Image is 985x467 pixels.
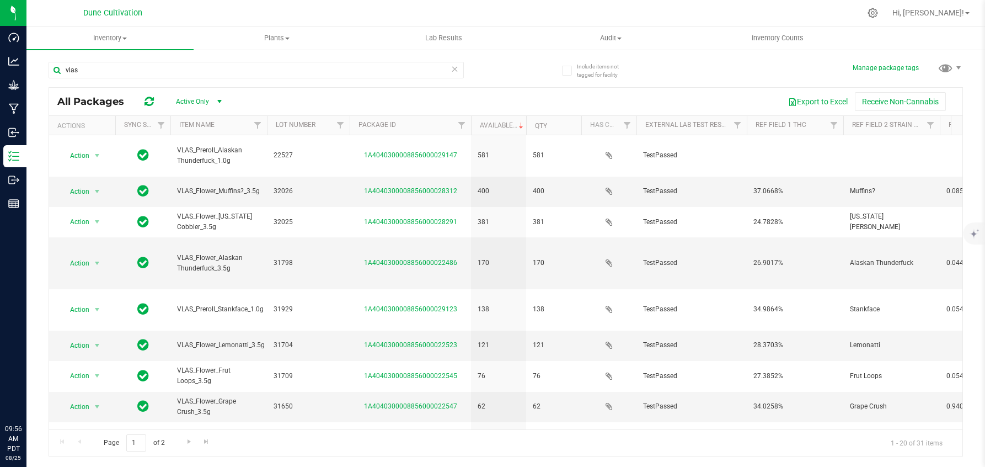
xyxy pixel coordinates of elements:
span: 37.0668% [753,186,837,197]
a: Item Name [179,121,215,129]
span: 138 [533,304,575,315]
span: Action [60,148,90,163]
span: 34.0258% [753,401,837,412]
iframe: Resource center unread badge [33,377,46,390]
a: Available [480,121,526,129]
a: 1A4040300008856000028291 [364,218,457,226]
a: 1A4040300008856000022547 [364,402,457,410]
th: Has COA [581,116,636,135]
a: 1A4040300008856000022486 [364,259,457,267]
span: 28.3703% [753,340,837,351]
a: Sync Status [124,121,167,129]
span: select [90,338,104,353]
span: [US_STATE][PERSON_NAME] [850,211,933,232]
span: 121 [533,340,575,351]
a: 1A4040300008856000028312 [364,187,457,195]
span: 26.9017% [753,258,837,268]
inline-svg: Analytics [8,56,19,67]
a: Inventory [26,26,194,50]
span: VLAS_Flower_Frut Loops_3.5g [177,365,260,386]
span: In Sync [137,399,149,414]
a: Package ID [358,121,396,129]
span: Dune Cultivation [83,8,142,18]
inline-svg: Outbound [8,174,19,185]
inline-svg: Grow [8,79,19,91]
a: Filter [729,116,747,135]
span: 22527 [274,150,343,161]
a: Inventory Counts [694,26,861,50]
span: TestPassed [643,304,740,315]
button: Manage package tags [853,63,919,73]
span: 31709 [274,371,343,381]
span: Alaskan Thunderfuck [850,258,933,268]
span: 170 [478,258,520,268]
span: TestPassed [643,150,740,161]
a: Filter [331,116,350,135]
button: Export to Excel [781,92,855,111]
span: VLAS_Preroll_Alaskan Thunderfuck_1.0g [177,145,260,166]
a: Go to the next page [181,434,197,449]
span: All Packages [57,95,135,108]
span: 170 [533,258,575,268]
span: In Sync [137,368,149,384]
span: Stankface [850,304,933,315]
span: In Sync [137,214,149,230]
span: Clear [451,62,459,76]
span: TestPassed [643,186,740,197]
a: 1A4040300008856000022523 [364,341,457,349]
span: Inventory [26,33,194,43]
span: 31798 [274,258,343,268]
span: VLAS_Flower_Muffins?_3.5g [177,186,260,197]
span: 62 [478,401,520,412]
span: Action [60,399,90,415]
a: Filter [922,116,940,135]
inline-svg: Reports [8,198,19,209]
span: 381 [533,217,575,227]
inline-svg: Manufacturing [8,103,19,114]
span: 27.3852% [753,371,837,381]
span: Action [60,214,90,230]
p: 08/25 [5,454,22,462]
a: External Lab Test Result [645,121,732,129]
span: Include items not tagged for facility [577,62,632,79]
a: 1A4040300008856000029123 [364,305,457,313]
span: VLAS_Flower_Alaskan Thunderfuck_3.5g [177,253,260,274]
p: 09:56 AM PDT [5,424,22,454]
span: In Sync [137,183,149,199]
span: TestPassed [643,217,740,227]
span: Action [60,338,90,353]
span: 31929 [274,304,343,315]
span: Action [60,302,90,317]
a: Lab Results [361,26,528,50]
a: Audit [527,26,694,50]
span: VLAS_Preroll_Stankface_1.0g [177,304,264,315]
span: Lemonatti [850,340,933,351]
span: 31650 [274,401,343,412]
span: 121 [478,340,520,351]
a: Filter [152,116,170,135]
span: Muffins? [850,186,933,197]
span: 381 [478,217,520,227]
span: Inventory Counts [737,33,818,43]
iframe: Resource center [11,379,44,412]
span: In Sync [137,147,149,163]
span: Action [60,368,90,384]
span: Hi, [PERSON_NAME]! [892,8,964,17]
span: Action [60,256,90,271]
span: Grape Crush [850,401,933,412]
span: TestPassed [643,258,740,268]
span: 76 [533,371,575,381]
span: select [90,148,104,163]
inline-svg: Inbound [8,127,19,138]
span: 581 [533,150,575,161]
span: select [90,256,104,271]
span: 34.9864% [753,304,837,315]
a: 1A4040300008856000022545 [364,372,457,380]
a: Qty [535,122,547,130]
span: TestPassed [643,340,740,351]
a: Filter [825,116,843,135]
span: Plants [194,33,360,43]
span: VLAS_Flower_Grape Crush_3.5g [177,396,260,417]
span: 581 [478,150,520,161]
input: Search Package ID, Item Name, SKU, Lot or Part Number... [49,62,464,78]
